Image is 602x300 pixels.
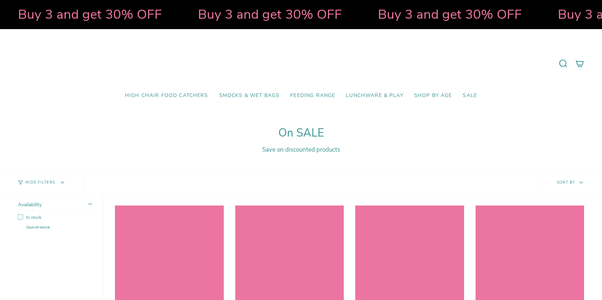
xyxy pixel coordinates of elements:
span: Availability [18,201,42,208]
span: Hide Filters [26,181,55,185]
span: SALE [463,93,477,99]
a: Feeding Range [285,87,341,104]
span: High Chair Food Catchers [125,93,208,99]
a: Mumma’s Little Helpers [239,40,363,87]
summary: Availability [18,201,92,210]
a: Smocks & Wet Bags [214,87,285,104]
span: Sort by [557,180,575,185]
strong: Buy 3 and get 30% OFF [377,5,521,23]
a: Shop by Age [409,87,458,104]
label: In stock [18,214,92,220]
button: Sort by [538,171,602,194]
a: Lunchware & Play [341,87,408,104]
span: Feeding Range [290,93,335,99]
strong: Buy 3 and get 30% OFF [17,5,161,23]
div: Save on discounted products [18,146,584,154]
strong: Buy 3 and get 30% OFF [197,5,341,23]
span: Smocks & Wet Bags [219,93,280,99]
a: High Chair Food Catchers [120,87,214,104]
span: Shop by Age [414,93,452,99]
a: SALE [457,87,482,104]
span: Lunchware & Play [346,93,403,99]
h1: On SALE [18,126,584,140]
